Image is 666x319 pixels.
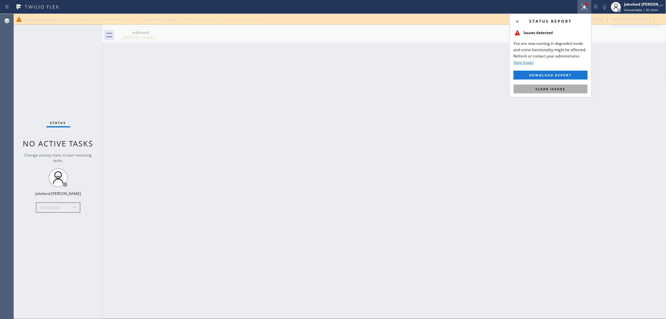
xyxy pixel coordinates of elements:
[624,2,664,7] div: Johnford [PERSON_NAME]
[117,35,165,40] div: [PERSON_NAME] ...
[117,28,165,42] div: Steve ...
[624,8,658,12] span: Unavailable | 3h 2min
[611,17,651,22] span: download report
[35,191,81,196] div: Johnford [PERSON_NAME]
[117,30,165,35] div: outbound
[23,138,94,149] span: No active tasks
[50,121,66,125] span: Status
[587,17,603,22] span: refresh
[600,3,609,11] button: Mute
[24,17,582,22] div: You are now running in degraded mode and some functionality might be affected. Refresh or contact...
[36,203,80,213] div: Unavailable
[24,17,54,22] b: Issues detected.
[25,152,92,163] span: Change activity state to start receiving tasks.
